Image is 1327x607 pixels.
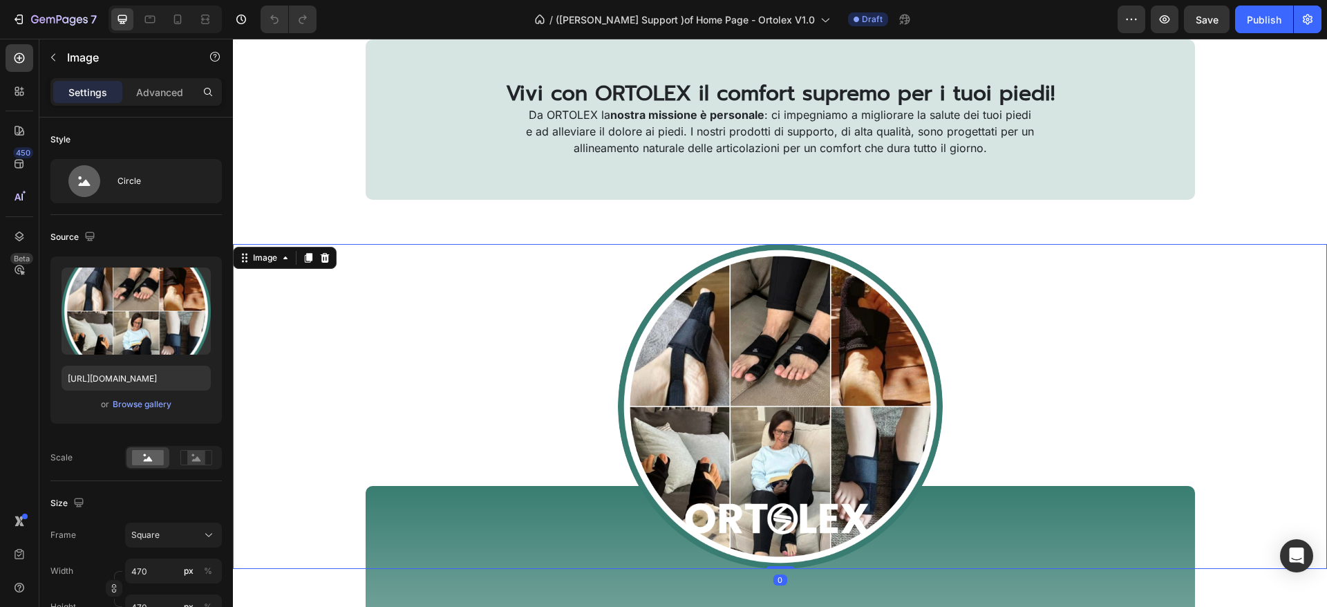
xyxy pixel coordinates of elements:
[91,11,97,28] p: 7
[261,6,317,33] div: Undo/Redo
[233,39,1327,607] iframe: Design area
[385,205,710,530] img: gempages_581627102344774504-88e5aad6-a2ca-4295-97fa-4703021e2705.webp
[293,68,802,118] p: Da ORTOLEX la : ci impegniamo a migliorare la salute dei tuoi piedi e ad alleviare il dolore ai p...
[1280,539,1313,572] div: Open Intercom Messenger
[17,213,47,225] div: Image
[13,147,33,158] div: 450
[1184,6,1230,33] button: Save
[50,451,73,464] div: Scale
[1247,12,1281,27] div: Publish
[62,268,211,355] img: preview-image
[131,529,160,541] span: Square
[204,565,212,577] div: %
[50,529,76,541] label: Frame
[862,13,883,26] span: Draft
[113,398,171,411] div: Browse gallery
[377,69,531,83] strong: nostra missione è personale
[125,559,222,583] input: px%
[136,85,183,100] p: Advanced
[549,12,553,27] span: /
[112,398,172,411] button: Browse gallery
[184,565,194,577] div: px
[200,563,216,579] button: px
[67,49,185,66] p: Image
[540,536,554,547] div: 0
[101,396,109,413] span: or
[62,366,211,391] input: https://example.com/image.jpg
[6,6,103,33] button: 7
[10,253,33,264] div: Beta
[50,133,70,146] div: Style
[50,494,87,513] div: Size
[125,523,222,548] button: Square
[117,165,202,197] div: Circle
[50,228,98,247] div: Source
[556,12,815,27] span: ([PERSON_NAME] Support )of Home Page - Ortolex V1.0
[50,565,73,577] label: Width
[180,563,197,579] button: %
[1235,6,1293,33] button: Publish
[68,85,107,100] p: Settings
[1196,14,1218,26] span: Save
